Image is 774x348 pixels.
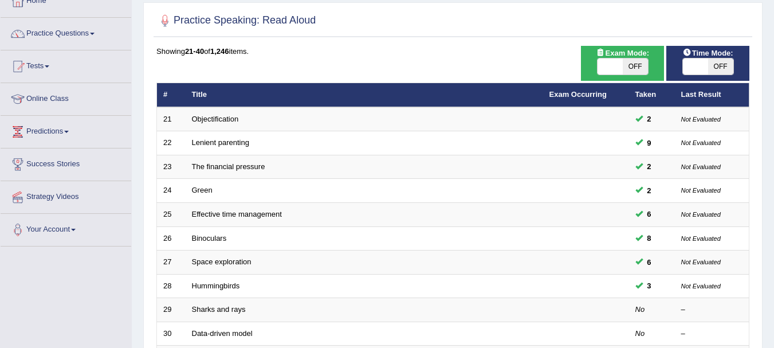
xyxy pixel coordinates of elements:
[185,47,204,56] b: 21-40
[1,83,131,112] a: Online Class
[681,187,721,194] small: Not Evaluated
[681,116,721,123] small: Not Evaluated
[623,58,648,75] span: OFF
[157,83,186,107] th: #
[643,185,656,197] span: You can still take this question
[643,232,656,244] span: You can still take this question
[186,83,543,107] th: Title
[643,256,656,268] span: You can still take this question
[681,163,721,170] small: Not Evaluated
[192,281,240,290] a: Hummingbirds
[1,214,131,243] a: Your Account
[210,47,229,56] b: 1,246
[678,47,738,59] span: Time Mode:
[681,304,743,315] div: –
[581,46,664,81] div: Show exams occurring in exams
[157,107,186,131] td: 21
[157,131,186,155] td: 22
[192,257,252,266] a: Space exploration
[156,12,316,29] h2: Practice Speaking: Read Aloud
[681,283,721,290] small: Not Evaluated
[157,203,186,227] td: 25
[675,83,749,107] th: Last Result
[192,186,213,194] a: Green
[157,155,186,179] td: 23
[549,90,607,99] a: Exam Occurring
[157,274,186,298] td: 28
[192,329,253,338] a: Data-driven model
[681,235,721,242] small: Not Evaluated
[681,211,721,218] small: Not Evaluated
[156,46,749,57] div: Showing of items.
[157,226,186,251] td: 26
[192,234,227,243] a: Binoculars
[192,210,282,218] a: Effective time management
[192,162,265,171] a: The financial pressure
[643,280,656,292] span: You can still take this question
[1,148,131,177] a: Success Stories
[192,138,249,147] a: Lenient parenting
[681,259,721,265] small: Not Evaluated
[1,181,131,210] a: Strategy Videos
[681,139,721,146] small: Not Evaluated
[708,58,733,75] span: OFF
[635,305,645,314] em: No
[643,113,656,125] span: You can still take this question
[157,298,186,322] td: 29
[157,179,186,203] td: 24
[157,322,186,346] td: 30
[681,329,743,339] div: –
[629,83,675,107] th: Taken
[1,50,131,79] a: Tests
[643,208,656,220] span: You can still take this question
[1,116,131,144] a: Predictions
[643,137,656,149] span: You can still take this question
[635,329,645,338] em: No
[157,251,186,275] td: 27
[192,115,239,123] a: Objectification
[192,305,246,314] a: Sharks and rays
[643,161,656,173] span: You can still take this question
[591,47,653,59] span: Exam Mode:
[1,18,131,46] a: Practice Questions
